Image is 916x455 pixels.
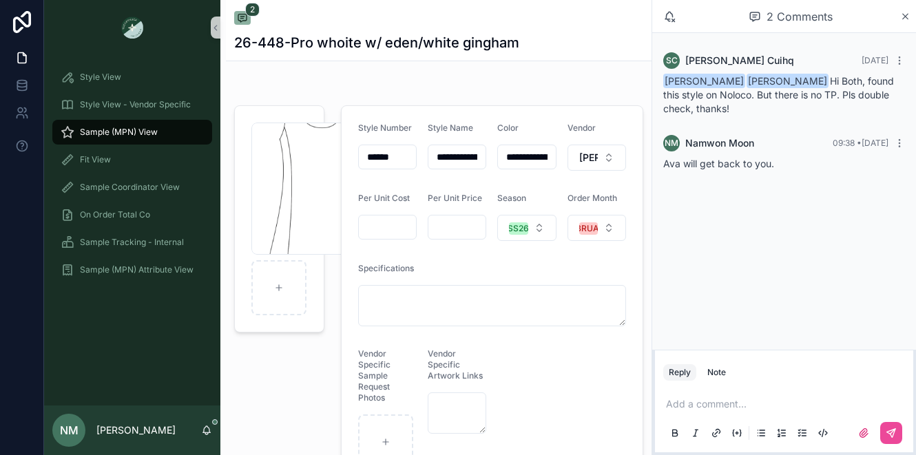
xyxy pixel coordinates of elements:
[80,264,194,275] span: Sample (MPN) Attribute View
[44,55,220,300] div: scrollable content
[52,65,212,89] a: Style View
[80,127,158,138] span: Sample (MPN) View
[497,123,519,133] span: Color
[663,74,745,88] span: [PERSON_NAME]
[685,54,794,67] span: [PERSON_NAME] Cuihq
[663,75,894,114] span: Hi Both, found this style on Noloco. But there is no TP. Pls double check, thanks!
[428,123,473,133] span: Style Name
[568,215,626,241] button: Select Button
[52,147,212,172] a: Fit View
[358,263,414,273] span: Specifications
[52,175,212,200] a: Sample Coordinator View
[508,222,529,235] div: SS26
[566,222,610,235] div: FEBRUARY
[666,55,678,66] span: SC
[428,193,482,203] span: Per Unit Price
[80,99,191,110] span: Style View - Vendor Specific
[702,364,731,381] button: Note
[52,92,212,117] a: Style View - Vendor Specific
[121,17,143,39] img: App logo
[568,123,596,133] span: Vendor
[52,257,212,282] a: Sample (MPN) Attribute View
[52,230,212,255] a: Sample Tracking - Internal
[358,123,412,133] span: Style Number
[707,367,726,378] div: Note
[358,348,391,403] span: Vendor Specific Sample Request Photos
[497,215,556,241] button: Select Button
[234,33,519,52] h1: 26-448-Pro whoite w/ eden/white gingham
[665,138,678,149] span: NM
[663,364,696,381] button: Reply
[685,136,754,150] span: Namwon Moon
[568,193,617,203] span: Order Month
[52,120,212,145] a: Sample (MPN) View
[568,145,626,171] button: Select Button
[80,154,111,165] span: Fit View
[80,209,150,220] span: On Order Total Co
[245,3,260,17] span: 2
[663,158,774,169] span: Ava will get back to you.
[579,151,598,165] span: [PERSON_NAME]
[80,237,184,248] span: Sample Tracking - Internal
[747,74,829,88] span: [PERSON_NAME]
[497,193,526,203] span: Season
[52,202,212,227] a: On Order Total Co
[428,348,483,381] span: Vendor Specific Artwork Links
[358,193,410,203] span: Per Unit Cost
[862,55,888,65] span: [DATE]
[80,182,180,193] span: Sample Coordinator View
[96,423,176,437] p: [PERSON_NAME]
[60,422,79,438] span: NM
[80,72,121,83] span: Style View
[767,8,833,25] span: 2 Comments
[833,138,888,148] span: 09:38 • [DATE]
[234,11,251,28] button: 2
